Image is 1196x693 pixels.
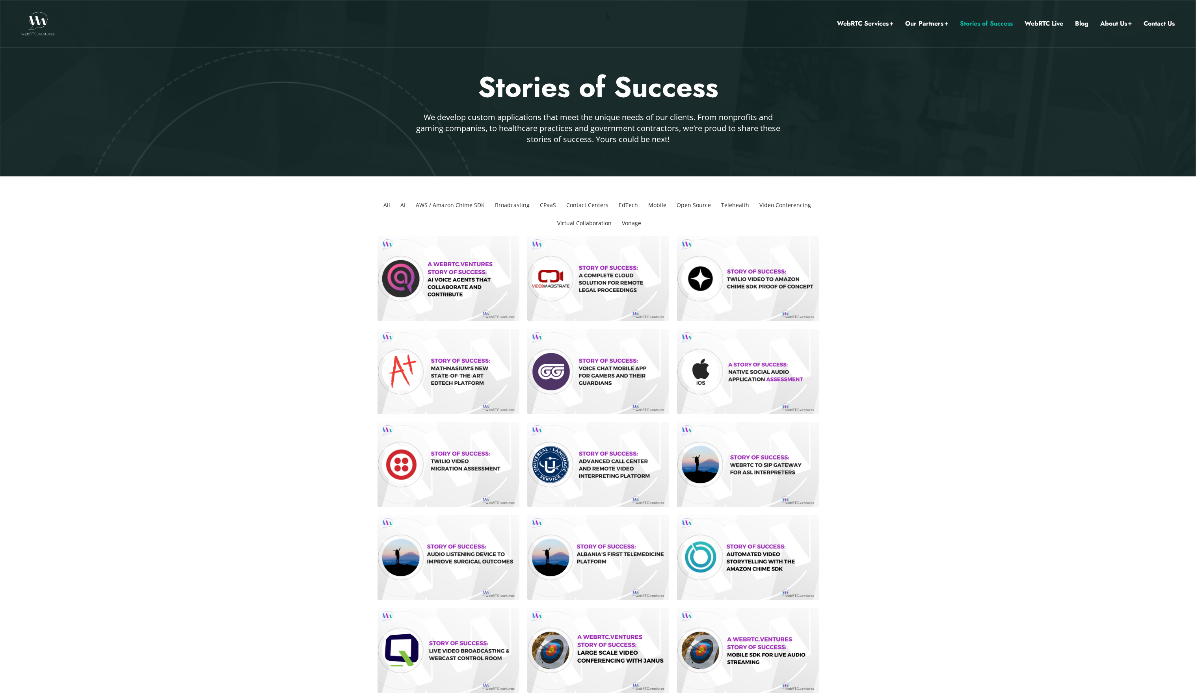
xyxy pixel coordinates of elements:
[756,196,814,214] li: Video Conferencing
[414,112,783,145] p: We develop custom applications that meet the unique needs of our clients. From nonprofits and gam...
[397,196,409,214] li: AI
[645,196,670,214] li: Mobile
[527,422,669,507] a: Story of Success Advanced Call Center and Remote Video Interpreting Platform
[960,19,1013,29] a: Stories of Success
[837,19,893,29] a: WebRTC Services
[413,196,488,214] li: AWS / Amazon Chime SDK
[378,329,519,414] a: Story of success: Mathnasium‘s new State-of-the-Art EdTech Platform
[1100,19,1132,29] a: About Us
[563,196,612,214] li: Contact Centers
[21,12,55,35] img: WebRTC.ventures
[1075,19,1088,29] a: Blog
[905,19,948,29] a: Our Partners
[527,329,669,414] a: Story of Success Voice Chat Mobile App for Gamers and their Guardians
[1144,19,1175,29] a: Contact Us
[492,196,533,214] li: Broadcasting
[537,196,559,214] li: CPaaS
[616,196,641,214] li: EdTech
[673,196,714,214] li: Open Source
[619,214,644,232] li: Vonage
[554,214,615,232] li: Virtual Collaboration
[368,69,829,106] h2: Stories of Success
[378,422,519,507] a: Twilio Video Migration Assessment
[677,329,819,414] a: Native iOS Social Audio App Assessment
[1025,19,1063,29] a: WebRTC Live
[718,196,752,214] li: Telehealth
[380,196,393,214] li: All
